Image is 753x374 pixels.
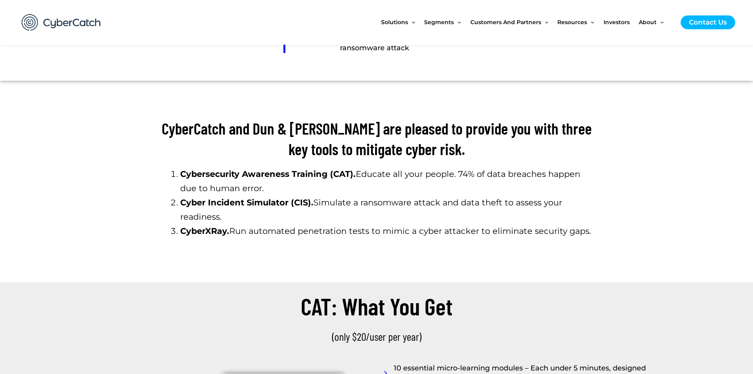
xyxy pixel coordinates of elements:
span: Investors [604,6,630,39]
span: Segments [424,6,454,39]
span: Resources [557,6,587,39]
b: CyberXRay. [180,226,229,236]
span: About [639,6,657,39]
nav: Site Navigation: New Main Menu [381,6,673,39]
li: Run automated penetration tests to mimic a cyber attacker to eliminate security gaps. [180,224,598,238]
h2: (only $20/user per year) [155,329,598,344]
h2: CyberCatch and Dun & [PERSON_NAME] are pleased to provide you with three key tools to mitigate cy... [155,118,598,159]
h2: CAT: What You Get [155,290,598,321]
img: CyberCatch [14,6,109,39]
strong: Cyber Incident Simulator (CIS). [180,197,313,207]
span: Customers and Partners [470,6,541,39]
a: Contact Us [681,15,735,29]
span: Menu Toggle [408,6,415,39]
span: Menu Toggle [541,6,548,39]
b: Cybersecurity Awareness Training (CAT). [180,169,356,179]
span: Menu Toggle [657,6,664,39]
li: Educate all your people. 74% of data breaches happen due to human error. [180,167,598,196]
span: Menu Toggle [454,6,461,39]
a: Investors [604,6,639,39]
span: Menu Toggle [587,6,594,39]
span: Solutions [381,6,408,39]
li: Simulate a ransomware attack and data theft to assess your readiness. [180,196,598,224]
